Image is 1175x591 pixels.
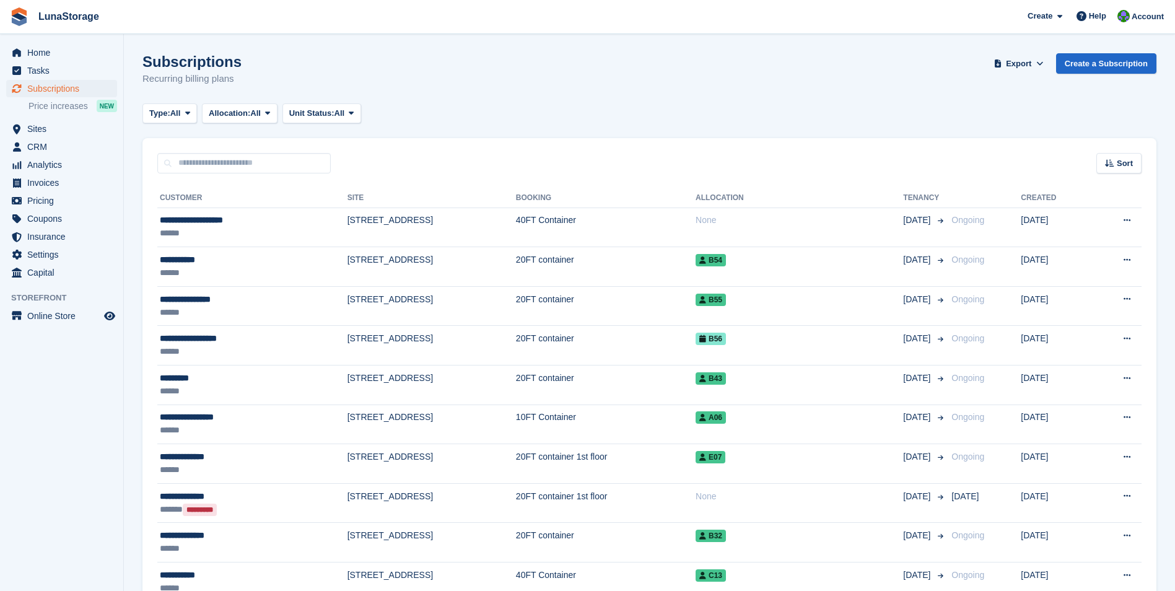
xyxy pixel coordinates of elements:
[951,215,984,225] span: Ongoing
[903,411,933,424] span: [DATE]
[6,120,117,138] a: menu
[1021,523,1090,563] td: [DATE]
[27,138,102,155] span: CRM
[696,214,903,227] div: None
[951,491,979,501] span: [DATE]
[992,53,1046,74] button: Export
[1028,10,1052,22] span: Create
[696,569,726,582] span: C13
[209,107,250,120] span: Allocation:
[696,333,726,345] span: B56
[696,411,726,424] span: A06
[1021,405,1090,444] td: [DATE]
[6,210,117,227] a: menu
[951,412,984,422] span: Ongoing
[142,53,242,70] h1: Subscriptions
[347,247,516,287] td: [STREET_ADDRESS]
[28,99,117,113] a: Price increases NEW
[516,483,696,523] td: 20FT container 1st floor
[250,107,261,120] span: All
[202,103,277,124] button: Allocation: All
[102,309,117,323] a: Preview store
[97,100,117,112] div: NEW
[33,6,104,27] a: LunaStorage
[696,530,726,542] span: B32
[6,80,117,97] a: menu
[951,255,984,265] span: Ongoing
[951,530,984,540] span: Ongoing
[6,192,117,209] a: menu
[1021,247,1090,287] td: [DATE]
[696,254,726,266] span: B54
[516,286,696,326] td: 20FT container
[903,372,933,385] span: [DATE]
[1021,208,1090,247] td: [DATE]
[1117,157,1133,170] span: Sort
[347,444,516,484] td: [STREET_ADDRESS]
[27,264,102,281] span: Capital
[6,307,117,325] a: menu
[347,405,516,444] td: [STREET_ADDRESS]
[157,188,347,208] th: Customer
[903,490,933,503] span: [DATE]
[903,188,946,208] th: Tenancy
[516,405,696,444] td: 10FT Container
[1021,286,1090,326] td: [DATE]
[903,253,933,266] span: [DATE]
[27,246,102,263] span: Settings
[1021,326,1090,366] td: [DATE]
[27,156,102,173] span: Analytics
[1056,53,1156,74] a: Create a Subscription
[516,326,696,366] td: 20FT container
[951,333,984,343] span: Ongoing
[516,444,696,484] td: 20FT container 1st floor
[10,7,28,26] img: stora-icon-8386f47178a22dfd0bd8f6a31ec36ba5ce8667c1dd55bd0f319d3a0aa187defe.svg
[6,138,117,155] a: menu
[1006,58,1031,70] span: Export
[6,264,117,281] a: menu
[347,523,516,563] td: [STREET_ADDRESS]
[1089,10,1106,22] span: Help
[516,247,696,287] td: 20FT container
[347,483,516,523] td: [STREET_ADDRESS]
[696,490,903,503] div: None
[951,373,984,383] span: Ongoing
[347,208,516,247] td: [STREET_ADDRESS]
[282,103,361,124] button: Unit Status: All
[1021,366,1090,405] td: [DATE]
[347,326,516,366] td: [STREET_ADDRESS]
[1021,483,1090,523] td: [DATE]
[334,107,345,120] span: All
[11,292,123,304] span: Storefront
[347,286,516,326] td: [STREET_ADDRESS]
[696,372,726,385] span: B43
[951,452,984,462] span: Ongoing
[289,107,334,120] span: Unit Status:
[951,570,984,580] span: Ongoing
[1132,11,1164,23] span: Account
[142,72,242,86] p: Recurring billing plans
[27,192,102,209] span: Pricing
[696,451,725,463] span: E07
[1021,444,1090,484] td: [DATE]
[170,107,181,120] span: All
[903,569,933,582] span: [DATE]
[6,44,117,61] a: menu
[27,174,102,191] span: Invoices
[516,188,696,208] th: Booking
[516,366,696,405] td: 20FT container
[6,246,117,263] a: menu
[27,120,102,138] span: Sites
[903,214,933,227] span: [DATE]
[903,450,933,463] span: [DATE]
[28,100,88,112] span: Price increases
[951,294,984,304] span: Ongoing
[903,529,933,542] span: [DATE]
[27,44,102,61] span: Home
[1021,188,1090,208] th: Created
[903,293,933,306] span: [DATE]
[516,208,696,247] td: 40FT Container
[142,103,197,124] button: Type: All
[516,523,696,563] td: 20FT container
[347,366,516,405] td: [STREET_ADDRESS]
